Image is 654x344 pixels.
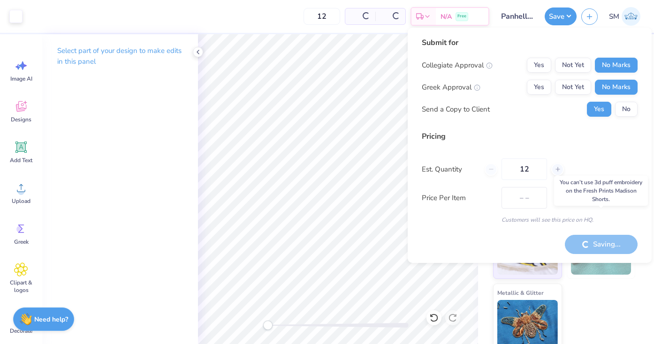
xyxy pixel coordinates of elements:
img: Sophia Miles [622,7,640,26]
div: Customers will see this price on HQ. [422,216,638,224]
span: Upload [12,197,30,205]
span: Clipart & logos [6,279,37,294]
p: Select part of your design to make edits in this panel [57,45,183,67]
label: Price Per Item [422,193,494,203]
div: Submit for [422,37,638,48]
button: Yes [527,58,551,73]
span: Greek [14,238,29,246]
button: No Marks [595,58,638,73]
button: No [615,102,638,117]
strong: Need help? [34,315,68,324]
span: Add Text [10,157,32,164]
input: Untitled Design [494,7,540,26]
span: Metallic & Glitter [497,288,544,298]
div: You can’t use 3d puff embroidery on the Fresh Prints Madison Shorts. [554,176,648,206]
span: N/A [441,12,452,22]
div: Collegiate Approval [422,60,493,71]
a: SM [605,7,645,26]
span: Image AI [10,75,32,82]
button: No Marks [595,80,638,95]
span: Decorate [10,327,32,335]
button: Yes [527,80,551,95]
button: Yes [587,102,611,117]
button: Not Yet [555,80,591,95]
input: – – [502,158,547,180]
label: Est. Quantity [422,164,478,175]
div: Send a Copy to Client [422,104,490,115]
div: Accessibility label [263,321,273,330]
div: Greek Approval [422,82,480,93]
button: Save [545,7,577,25]
input: – – [304,8,340,25]
span: Free [457,13,466,20]
span: SM [609,11,619,22]
span: Designs [11,116,31,123]
div: Pricing [422,131,638,142]
button: Not Yet [555,58,591,73]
